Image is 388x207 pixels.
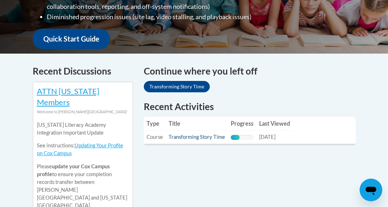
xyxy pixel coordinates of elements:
iframe: Button to launch messaging window [360,179,382,201]
a: Updating Your Profile on Cox Campus [37,142,123,156]
div: Welcome to [PERSON_NAME][GEOGRAPHIC_DATA]! [37,108,129,116]
b: update your Cox Campus profile [37,163,110,177]
span: Course [147,134,163,140]
h4: Recent Discussions [33,64,133,78]
th: Title [166,116,228,131]
div: Progress, % [231,135,240,140]
h4: Continue where you left off [144,64,356,78]
li: Diminished progression issues (site lag, video stalling, and playback issues) [47,12,290,22]
th: Progress [228,116,256,131]
a: Quick Start Guide [33,29,110,49]
a: Transforming Story Time [169,134,225,140]
p: [US_STATE] Literacy Academy Integration Important Update [37,121,129,137]
p: See instructions: [37,142,129,157]
a: Transforming Story Time [144,81,210,92]
span: [DATE] [259,134,275,140]
th: Last Viewed [256,116,293,131]
a: ATTN [US_STATE] Members [37,86,99,107]
h1: Recent Activities [144,100,356,113]
th: Type [144,116,166,131]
